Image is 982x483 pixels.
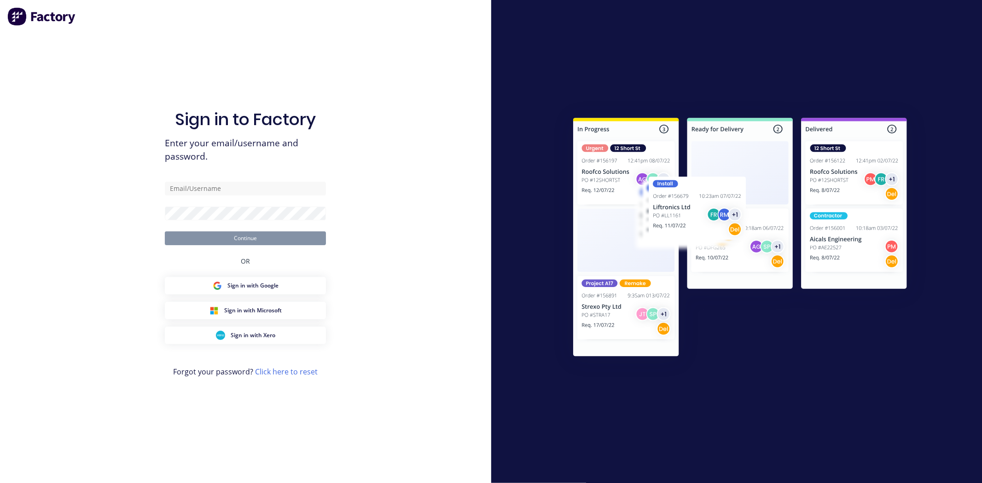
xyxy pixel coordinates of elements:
img: Sign in [553,99,927,378]
span: Sign in with Google [227,282,279,290]
div: OR [241,245,250,277]
button: Xero Sign inSign in with Xero [165,327,326,344]
img: Microsoft Sign in [209,306,219,315]
img: Factory [7,7,76,26]
span: Sign in with Xero [231,331,275,339]
span: Sign in with Microsoft [224,306,282,315]
img: Xero Sign in [216,331,225,340]
button: Microsoft Sign inSign in with Microsoft [165,302,326,319]
button: Continue [165,231,326,245]
img: Google Sign in [213,281,222,290]
span: Enter your email/username and password. [165,137,326,163]
button: Google Sign inSign in with Google [165,277,326,294]
input: Email/Username [165,182,326,195]
a: Click here to reset [255,367,318,377]
span: Forgot your password? [173,366,318,377]
h1: Sign in to Factory [175,109,316,129]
